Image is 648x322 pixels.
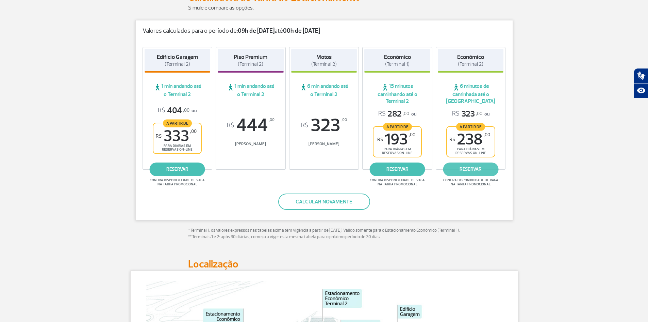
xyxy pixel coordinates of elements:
sup: ,00 [269,116,275,124]
p: ou [452,109,489,119]
button: Abrir recursos assistivos. [634,83,648,98]
sup: R$ [227,122,234,129]
a: reservar [150,163,205,176]
span: 238 [449,132,490,147]
span: [PERSON_NAME] [218,141,284,147]
sup: R$ [449,137,455,142]
span: (Terminal 2) [458,61,483,67]
span: (Terminal 1) [385,61,410,67]
sup: R$ [377,137,383,142]
a: reservar [443,163,498,176]
span: para diárias em reservas on-line [159,144,195,152]
span: 193 [377,132,415,147]
sup: R$ [301,122,309,129]
span: 444 [218,116,284,135]
a: reservar [370,163,425,176]
button: Abrir tradutor de língua de sinais. [634,68,648,83]
sup: ,00 [342,116,347,124]
strong: Edifício Garagem [157,53,198,61]
p: ou [158,105,197,116]
span: 1 min andando até o Terminal 2 [145,83,211,98]
strong: Motos [316,53,332,61]
span: (Terminal 2) [311,61,337,67]
span: 6 minutos de caminhada até o [GEOGRAPHIC_DATA] [438,83,504,105]
p: Simule e compare as opções. [188,4,460,12]
span: (Terminal 2) [165,61,190,67]
span: para diárias em reservas on-line [453,147,489,155]
strong: Econômico [384,53,411,61]
div: Plugin de acessibilidade da Hand Talk. [634,68,648,98]
button: Calcular novamente [278,194,370,210]
span: 323 [291,116,357,135]
sup: R$ [156,133,162,139]
span: 282 [378,109,409,119]
sup: ,00 [190,128,197,134]
span: 6 min andando até o Terminal 2 [291,83,357,98]
strong: 00h de [DATE] [283,27,320,35]
span: (Terminal 2) [238,61,263,67]
p: ou [378,109,416,119]
span: [PERSON_NAME] [291,141,357,147]
span: para diárias em reservas on-line [379,147,415,155]
span: A partir de [383,123,412,131]
span: 323 [452,109,482,119]
span: Confira disponibilidade de vaga na tarifa promocional [442,178,499,186]
h2: Localização [188,258,460,271]
sup: ,00 [409,132,415,138]
span: Confira disponibilidade de vaga na tarifa promocional [149,178,206,186]
span: 1 min andando até o Terminal 2 [218,83,284,98]
strong: 09h de [DATE] [238,27,275,35]
p: * Terminal 1: os valores expressos nas tabelas acima têm vigência a partir de [DATE]. Válido some... [188,227,460,241]
sup: ,00 [484,132,490,138]
span: Confira disponibilidade de vaga na tarifa promocional [369,178,426,186]
span: A partir de [456,123,485,131]
span: 15 minutos caminhando até o Terminal 2 [364,83,430,105]
strong: Piso Premium [234,53,267,61]
span: 404 [158,105,189,116]
strong: Econômico [457,53,484,61]
span: A partir de [163,119,192,127]
p: Valores calculados para o período de: até [143,27,506,35]
span: 333 [156,128,197,144]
